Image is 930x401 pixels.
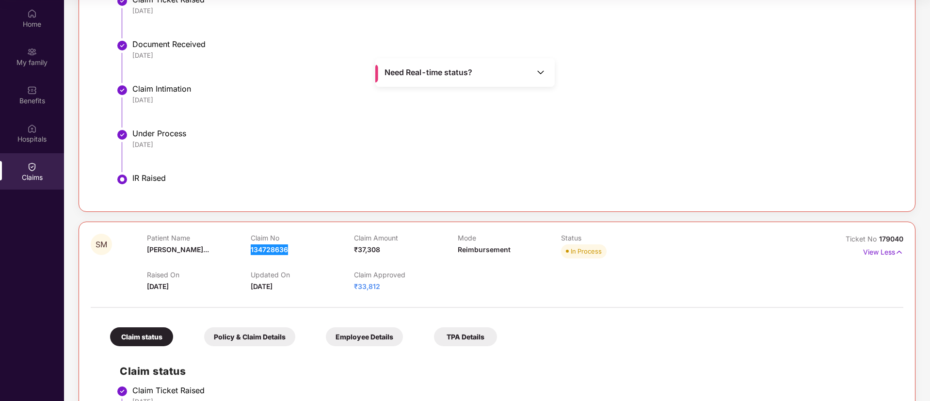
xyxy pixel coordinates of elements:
div: Employee Details [326,327,403,346]
span: [PERSON_NAME]... [147,245,209,254]
p: Raised On [147,271,250,279]
img: svg+xml;base64,PHN2ZyBpZD0iQ2xhaW0iIHhtbG5zPSJodHRwOi8vd3d3LnczLm9yZy8yMDAwL3N2ZyIgd2lkdGg9IjIwIi... [27,162,37,172]
div: Claim status [110,327,173,346]
p: Claim Approved [354,271,457,279]
div: Document Received [132,39,894,49]
div: TPA Details [434,327,497,346]
span: Reimbursement [458,245,511,254]
p: Mode [458,234,561,242]
span: [DATE] [251,282,273,290]
div: Policy & Claim Details [204,327,295,346]
p: Patient Name [147,234,250,242]
img: svg+xml;base64,PHN2ZyB4bWxucz0iaHR0cDovL3d3dy53My5vcmcvMjAwMC9zdmciIHdpZHRoPSIxNyIgaGVpZ2h0PSIxNy... [895,247,903,257]
div: [DATE] [132,140,894,149]
img: svg+xml;base64,PHN2ZyB3aWR0aD0iMjAiIGhlaWdodD0iMjAiIHZpZXdCb3g9IjAgMCAyMCAyMCIgZmlsbD0ibm9uZSIgeG... [27,47,37,57]
div: Claim Intimation [132,84,894,94]
img: svg+xml;base64,PHN2ZyBpZD0iQmVuZWZpdHMiIHhtbG5zPSJodHRwOi8vd3d3LnczLm9yZy8yMDAwL3N2ZyIgd2lkdGg9Ij... [27,85,37,95]
span: Ticket No [846,235,879,243]
span: ₹37,308 [354,245,380,254]
span: SM [96,241,107,249]
span: Need Real-time status? [385,67,472,78]
div: Under Process [132,128,894,138]
img: svg+xml;base64,PHN2ZyBpZD0iU3RlcC1Eb25lLTMyeDMyIiB4bWxucz0iaHR0cDovL3d3dy53My5vcmcvMjAwMC9zdmciIH... [116,385,128,397]
div: Claim Ticket Raised [132,385,894,395]
img: svg+xml;base64,PHN2ZyBpZD0iU3RlcC1Eb25lLTMyeDMyIiB4bWxucz0iaHR0cDovL3d3dy53My5vcmcvMjAwMC9zdmciIH... [116,84,128,96]
p: Status [561,234,664,242]
span: [DATE] [147,282,169,290]
p: Claim Amount [354,234,457,242]
div: [DATE] [132,51,894,60]
img: svg+xml;base64,PHN2ZyBpZD0iU3RlcC1BY3RpdmUtMzJ4MzIiIHhtbG5zPSJodHRwOi8vd3d3LnczLm9yZy8yMDAwL3N2Zy... [116,174,128,185]
div: [DATE] [132,96,894,104]
img: Toggle Icon [536,67,545,77]
img: svg+xml;base64,PHN2ZyBpZD0iU3RlcC1Eb25lLTMyeDMyIiB4bWxucz0iaHR0cDovL3d3dy53My5vcmcvMjAwMC9zdmciIH... [116,40,128,51]
img: svg+xml;base64,PHN2ZyBpZD0iSG9tZSIgeG1sbnM9Imh0dHA6Ly93d3cudzMub3JnLzIwMDAvc3ZnIiB3aWR0aD0iMjAiIG... [27,9,37,18]
img: svg+xml;base64,PHN2ZyBpZD0iU3RlcC1Eb25lLTMyeDMyIiB4bWxucz0iaHR0cDovL3d3dy53My5vcmcvMjAwMC9zdmciIH... [116,129,128,141]
div: In Process [571,246,602,256]
img: svg+xml;base64,PHN2ZyBpZD0iSG9zcGl0YWxzIiB4bWxucz0iaHR0cDovL3d3dy53My5vcmcvMjAwMC9zdmciIHdpZHRoPS... [27,124,37,133]
div: [DATE] [132,6,894,15]
p: Updated On [251,271,354,279]
span: 179040 [879,235,903,243]
span: ₹33,812 [354,282,380,290]
div: IR Raised [132,173,894,183]
p: View Less [863,244,903,257]
p: Claim No [251,234,354,242]
span: 134728636 [251,245,288,254]
h2: Claim status [120,363,894,379]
